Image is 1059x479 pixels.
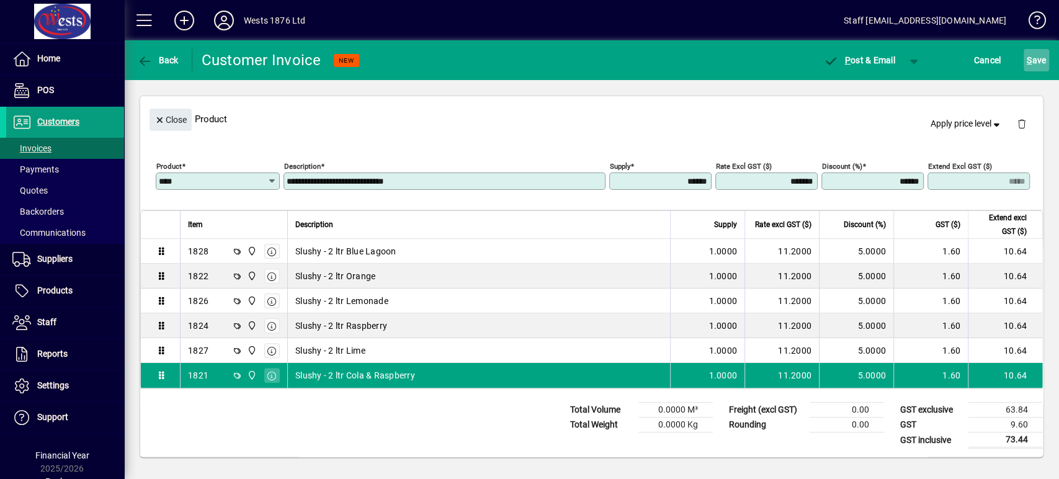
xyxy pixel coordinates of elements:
[6,159,124,180] a: Payments
[893,313,968,338] td: 1.60
[6,402,124,433] a: Support
[716,162,772,171] mat-label: Rate excl GST ($)
[6,370,124,401] a: Settings
[188,369,208,382] div: 1821
[968,418,1043,432] td: 9.60
[188,245,208,257] div: 1828
[37,285,73,295] span: Products
[12,164,59,174] span: Payments
[150,109,192,131] button: Close
[968,432,1043,448] td: 73.44
[188,218,203,231] span: Item
[819,264,893,289] td: 5.0000
[753,245,811,257] div: 11.2000
[37,317,56,327] span: Staff
[755,218,811,231] span: Rate excl GST ($)
[714,218,737,231] span: Supply
[12,207,64,217] span: Backorders
[928,162,992,171] mat-label: Extend excl GST ($)
[140,96,1043,141] div: Product
[6,201,124,222] a: Backorders
[244,344,258,357] span: Wests Cordials
[295,369,415,382] span: Slushy - 2 ltr Cola & Raspberry
[188,320,208,332] div: 1824
[893,338,968,363] td: 1.60
[37,380,69,390] span: Settings
[1019,2,1043,43] a: Knowledge Base
[753,369,811,382] div: 11.2000
[822,162,862,171] mat-label: Discount (%)
[976,211,1027,238] span: Extend excl GST ($)
[164,9,204,32] button: Add
[844,218,886,231] span: Discount (%)
[894,432,968,448] td: GST inclusive
[188,344,208,357] div: 1827
[893,264,968,289] td: 1.60
[931,117,1003,130] span: Apply price level
[244,369,258,382] span: Wests Cordials
[244,11,305,30] div: Wests 1876 Ltd
[295,218,333,231] span: Description
[188,295,208,307] div: 1826
[37,254,73,264] span: Suppliers
[823,55,895,65] span: ost & Email
[1007,118,1037,129] app-page-header-button: Delete
[37,53,60,63] span: Home
[819,313,893,338] td: 5.0000
[6,339,124,370] a: Reports
[564,418,638,432] td: Total Weight
[936,218,960,231] span: GST ($)
[154,110,187,130] span: Close
[6,75,124,106] a: POS
[845,55,851,65] span: P
[926,113,1008,135] button: Apply price level
[723,403,810,418] td: Freight (excl GST)
[6,222,124,243] a: Communications
[1027,50,1046,70] span: ave
[968,239,1042,264] td: 10.64
[638,418,713,432] td: 0.0000 Kg
[968,313,1042,338] td: 10.64
[37,412,68,422] span: Support
[202,50,321,70] div: Customer Invoice
[295,295,388,307] span: Slushy - 2 ltr Lemonade
[6,138,124,159] a: Invoices
[968,338,1042,363] td: 10.64
[894,403,968,418] td: GST exclusive
[137,55,179,65] span: Back
[156,162,182,171] mat-label: Product
[124,49,192,71] app-page-header-button: Back
[968,363,1042,388] td: 10.64
[610,162,630,171] mat-label: Supply
[971,49,1004,71] button: Cancel
[244,294,258,308] span: Wests Cordials
[35,450,89,460] span: Financial Year
[753,295,811,307] div: 11.2000
[709,320,738,332] span: 1.0000
[817,49,901,71] button: Post & Email
[753,320,811,332] div: 11.2000
[37,85,54,95] span: POS
[295,245,396,257] span: Slushy - 2 ltr Blue Lagoon
[893,363,968,388] td: 1.60
[819,289,893,313] td: 5.0000
[188,270,208,282] div: 1822
[819,239,893,264] td: 5.0000
[295,344,365,357] span: Slushy - 2 ltr Lime
[968,264,1042,289] td: 10.64
[1027,55,1032,65] span: S
[6,180,124,201] a: Quotes
[810,403,884,418] td: 0.00
[709,369,738,382] span: 1.0000
[244,319,258,333] span: Wests Cordials
[844,11,1006,30] div: Staff [EMAIL_ADDRESS][DOMAIN_NAME]
[753,344,811,357] div: 11.2000
[893,289,968,313] td: 1.60
[709,344,738,357] span: 1.0000
[819,363,893,388] td: 5.0000
[709,295,738,307] span: 1.0000
[37,117,79,127] span: Customers
[339,56,354,65] span: NEW
[1024,49,1049,71] button: Save
[244,244,258,258] span: Wests Cordials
